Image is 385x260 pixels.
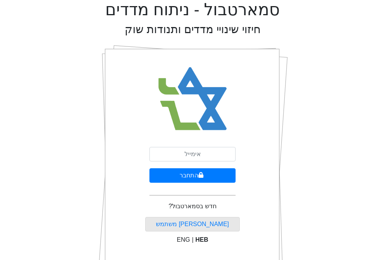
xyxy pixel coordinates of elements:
[196,236,209,243] span: HEB
[192,236,193,243] span: |
[149,168,236,183] button: התחבר
[145,217,240,231] button: [PERSON_NAME] משתמש
[168,202,216,211] p: חדש בסמארטבול?
[151,57,234,141] img: Smart Bull
[125,23,261,36] h2: חיזוי שינויי מדדים ותנודות שוק
[149,147,236,161] input: אימייל
[177,236,190,243] span: ENG
[156,221,229,227] a: [PERSON_NAME] משתמש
